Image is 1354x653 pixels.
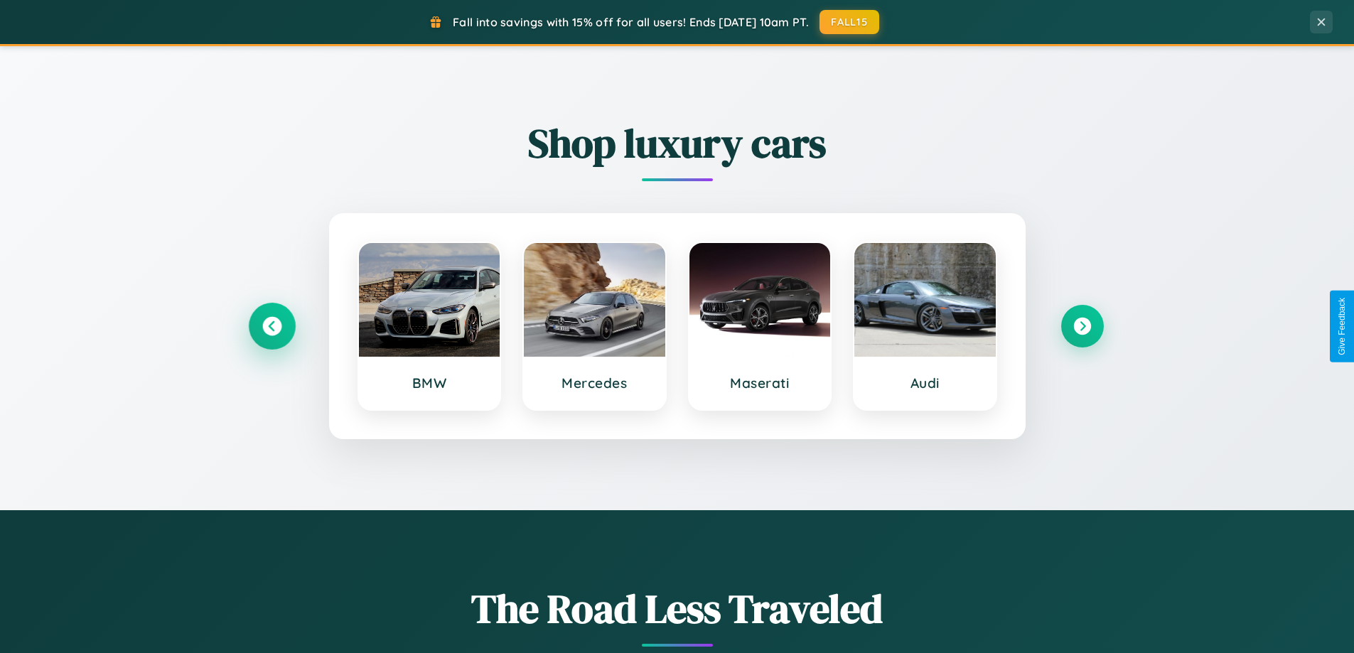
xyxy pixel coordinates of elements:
h2: Shop luxury cars [251,116,1104,171]
h1: The Road Less Traveled [251,581,1104,636]
h3: Mercedes [538,374,651,392]
div: Give Feedback [1337,298,1347,355]
h3: BMW [373,374,486,392]
h3: Audi [869,374,982,392]
button: FALL15 [820,10,879,34]
span: Fall into savings with 15% off for all users! Ends [DATE] 10am PT. [453,15,809,29]
h3: Maserati [704,374,817,392]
